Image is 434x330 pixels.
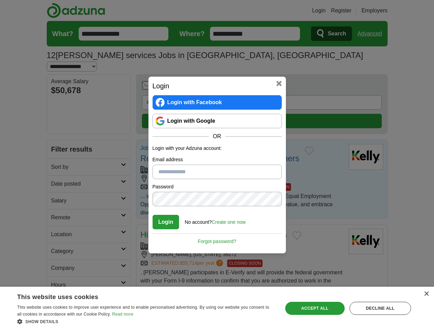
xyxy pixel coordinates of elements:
div: Close [424,291,429,297]
div: Decline all [349,302,411,315]
a: Login with Google [153,114,282,128]
a: Create one now [212,219,246,225]
p: Login with your Adzuna account: [153,145,282,152]
span: Show details [25,319,58,324]
a: Read more, opens a new window [112,312,133,317]
label: Email address [153,156,282,163]
h2: Login [153,81,282,91]
div: No account? [185,214,246,226]
div: Show details [17,318,275,325]
span: This website uses cookies to improve user experience and to enable personalised advertising. By u... [17,305,269,317]
button: Login [153,215,179,229]
label: Password [153,183,282,190]
div: This website uses cookies [17,291,257,301]
span: OR [209,132,225,141]
div: Accept all [285,302,345,315]
a: Login with Facebook [153,95,282,110]
a: Forgot password? [153,233,282,245]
